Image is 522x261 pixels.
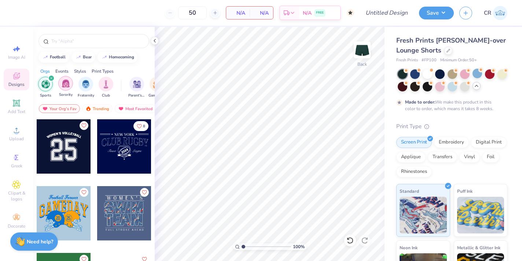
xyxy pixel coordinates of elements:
[78,77,94,98] div: filter for Fraternity
[115,104,156,113] div: Most Favorited
[102,93,110,98] span: Club
[80,188,88,197] button: Like
[39,104,80,113] div: Your Org's Fav
[62,79,70,88] img: Sorority Image
[38,77,53,98] button: filter button
[428,152,457,163] div: Transfers
[471,137,507,148] div: Digital Print
[55,68,69,75] div: Events
[148,77,165,98] button: filter button
[484,6,507,20] a: CR
[133,80,141,88] img: Parent's Weekend Image
[42,106,48,111] img: most_fav.gif
[396,137,432,148] div: Screen Print
[493,6,507,20] img: Cambry Rutherford
[396,36,506,55] span: Fresh Prints [PERSON_NAME]-over Lounge Shorts
[8,109,25,115] span: Add Text
[400,197,447,233] img: Standard
[102,80,110,88] img: Club Image
[128,93,145,98] span: Parent's Weekend
[153,80,161,88] img: Game Day Image
[38,52,69,63] button: football
[231,9,245,17] span: N/A
[396,122,507,131] div: Print Type
[59,92,73,98] span: Sorority
[405,99,435,105] strong: Made to order:
[400,187,419,195] span: Standard
[128,77,145,98] button: filter button
[41,80,50,88] img: Sports Image
[78,77,94,98] button: filter button
[99,77,113,98] button: filter button
[99,77,113,98] div: filter for Club
[482,152,499,163] div: Foil
[58,77,73,98] button: filter button
[11,163,22,169] span: Greek
[400,244,418,251] span: Neon Ink
[82,80,90,88] img: Fraternity Image
[434,137,469,148] div: Embroidery
[80,121,88,130] button: Like
[43,55,48,59] img: trend_line.gif
[38,77,53,98] div: filter for Sports
[357,61,367,68] div: Back
[8,223,25,229] span: Decorate
[459,152,480,163] div: Vinyl
[303,9,312,17] span: N/A
[422,57,437,64] span: # FP100
[396,152,426,163] div: Applique
[440,57,477,64] span: Minimum Order: 50 +
[74,68,86,75] div: Styles
[148,77,165,98] div: filter for Game Day
[419,7,454,19] button: Save
[8,81,25,87] span: Designs
[4,190,29,202] span: Clipart & logos
[143,124,145,128] span: 8
[360,6,413,20] input: Untitled Design
[27,238,53,245] strong: Need help?
[396,57,418,64] span: Fresh Prints
[133,121,148,131] button: Like
[355,43,370,57] img: Back
[51,37,144,45] input: Try "Alpha"
[457,197,504,233] img: Puff Ink
[76,55,81,59] img: trend_line.gif
[109,55,134,59] div: homecoming
[83,55,92,59] div: bear
[254,9,269,17] span: N/A
[92,68,114,75] div: Print Types
[40,93,51,98] span: Sports
[40,68,50,75] div: Orgs
[316,10,324,15] span: FREE
[50,55,66,59] div: football
[102,55,107,59] img: trend_line.gif
[484,9,491,17] span: CR
[128,77,145,98] div: filter for Parent's Weekend
[78,93,94,98] span: Fraternity
[85,106,91,111] img: trending.gif
[405,99,495,112] div: We make this product in this color to order, which means it takes 8 weeks.
[148,93,165,98] span: Game Day
[71,52,95,63] button: bear
[293,243,305,250] span: 100 %
[140,188,149,197] button: Like
[82,104,113,113] div: Trending
[118,106,124,111] img: most_fav.gif
[8,54,25,60] span: Image AI
[457,187,473,195] span: Puff Ink
[58,76,73,98] div: filter for Sorority
[457,244,500,251] span: Metallic & Glitter Ink
[396,166,432,177] div: Rhinestones
[98,52,137,63] button: homecoming
[178,6,207,19] input: – –
[9,136,24,142] span: Upload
